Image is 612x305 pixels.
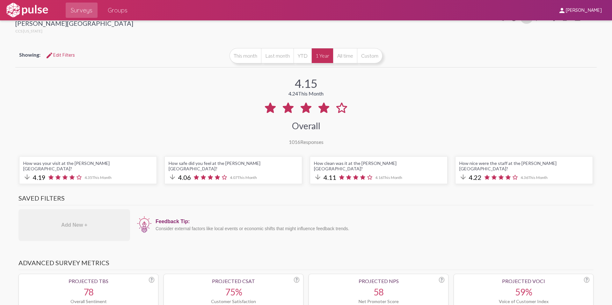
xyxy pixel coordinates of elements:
span: This Month [528,175,548,180]
div: Net Promoter Score [313,299,444,304]
mat-icon: arrow_downward [314,173,322,181]
span: Groups [108,4,127,16]
mat-icon: arrow_downward [23,173,31,181]
span: This Month [92,175,112,180]
button: Custom [357,48,382,63]
div: Add New + [18,209,130,241]
h3: Saved Filters [18,194,594,205]
div: Feedback Tip: [156,219,590,224]
span: Showing: [19,52,40,58]
div: Responses [289,139,324,145]
span: Edit Filters [46,52,75,58]
a: Surveys [66,3,98,18]
a: Groups [103,3,133,18]
span: CCS [US_STATE] [15,29,42,33]
button: All time [333,48,357,63]
img: icon12.png [136,216,152,233]
div: How clean was it at the [PERSON_NAME][GEOGRAPHIC_DATA]? [314,160,443,171]
div: ? [149,277,154,283]
mat-icon: Edit Filters [46,52,53,59]
div: Projected VoCI [458,278,589,284]
div: Projected TBS [23,278,154,284]
h3: Advanced Survey Metrics [18,259,594,270]
span: This Month [298,90,324,96]
button: [PERSON_NAME] [553,4,607,16]
div: Overall [292,120,320,131]
span: 4.22 [469,174,482,181]
div: Customer Satisfaction [168,299,299,304]
div: Projected NPS [313,278,444,284]
img: white-logo.svg [5,2,49,18]
div: How nice were the staff at the [PERSON_NAME][GEOGRAPHIC_DATA]? [459,160,589,171]
div: 4.24 [288,90,324,96]
button: Edit FiltersEdit Filters [40,49,80,61]
div: ? [584,277,589,283]
div: Projected CSAT [168,278,299,284]
div: ? [439,277,444,283]
span: Surveys [71,4,92,16]
div: 58 [313,287,444,297]
span: 1016 [289,139,300,145]
div: ? [294,277,299,283]
span: 4.16 [375,175,402,180]
span: 4.07 [230,175,257,180]
span: This Month [383,175,402,180]
button: Last month [261,48,294,63]
span: This Month [237,175,257,180]
div: 75% [168,287,299,297]
span: 4.19 [33,174,46,181]
div: [PERSON_NAME][GEOGRAPHIC_DATA] [15,19,133,29]
div: 78 [23,287,154,297]
div: How was your visit at the [PERSON_NAME][GEOGRAPHIC_DATA]? [23,160,153,171]
span: [PERSON_NAME] [566,8,602,13]
div: Consider external factors like local events or economic shifts that might influence feedback trends. [156,226,590,231]
mat-icon: person [558,7,566,14]
div: How safe did you feel at the [PERSON_NAME][GEOGRAPHIC_DATA]? [169,160,298,171]
div: Voice of Customer Index [458,299,589,304]
button: This month [229,48,261,63]
mat-icon: arrow_downward [459,173,467,181]
mat-icon: arrow_downward [169,173,176,181]
span: 4.36 [521,175,548,180]
div: 59% [458,287,589,297]
span: 4.11 [324,174,336,181]
span: 4.06 [178,174,191,181]
button: YTD [294,48,311,63]
div: Overall Sentiment [23,299,154,304]
span: 4.35 [84,175,112,180]
div: 4.15 [295,76,317,90]
button: 1 Year [311,48,333,63]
